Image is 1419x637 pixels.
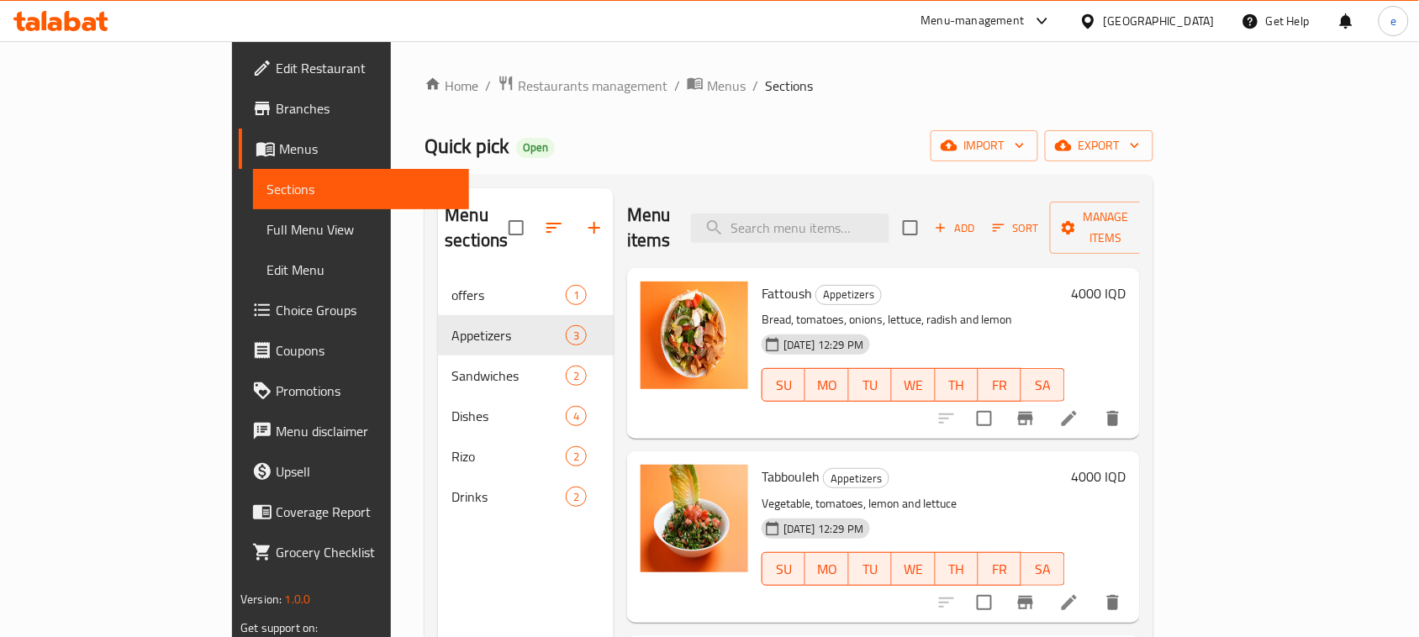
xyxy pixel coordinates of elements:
span: Add [932,218,978,238]
span: offers [451,285,565,305]
span: TH [942,373,972,397]
a: Coverage Report [239,492,469,532]
a: Menus [239,129,469,169]
div: Dishes4 [438,396,614,436]
span: Appetizers [816,285,881,304]
span: WE [899,373,928,397]
span: Sections [765,76,813,96]
p: Vegetable, tomatoes, lemon and lettuce [762,493,1065,514]
button: SU [762,552,805,586]
div: Appetizers [815,285,882,305]
span: Upsell [276,461,456,482]
span: Menu disclaimer [276,421,456,441]
div: Appetizers [823,468,889,488]
span: Grocery Checklist [276,542,456,562]
a: Sections [253,169,469,209]
button: SU [762,368,805,402]
div: items [566,446,587,466]
span: Version: [240,588,282,610]
h6: 4000 IQD [1072,465,1126,488]
div: Dishes [451,406,565,426]
span: Open [516,140,555,155]
p: Bread, tomatoes, onions, lettuce, radish and lemon [762,309,1065,330]
button: Add [928,215,982,241]
a: Upsell [239,451,469,492]
button: Sort [989,215,1043,241]
span: e [1390,12,1396,30]
span: export [1058,135,1140,156]
span: Select section [893,210,928,245]
span: Menus [279,139,456,159]
span: [DATE] 12:29 PM [777,521,870,537]
span: Promotions [276,381,456,401]
div: Rizo2 [438,436,614,476]
span: Branches [276,98,456,118]
button: import [931,130,1038,161]
div: items [566,406,587,426]
span: Select to update [967,401,1002,436]
button: TH [936,368,979,402]
li: / [485,76,491,96]
span: [DATE] 12:29 PM [777,337,870,353]
span: FR [985,557,1015,582]
span: 2 [567,368,586,384]
span: 1 [567,287,586,303]
a: Restaurants management [498,75,667,97]
button: SA [1021,552,1064,586]
span: 2 [567,489,586,505]
button: Add section [574,208,615,248]
span: Rizo [451,446,565,466]
div: Sandwiches2 [438,355,614,396]
span: Sandwiches [451,366,565,386]
a: Edit menu item [1059,408,1079,429]
span: WE [899,557,928,582]
h2: Menu items [627,203,671,253]
span: Appetizers [451,325,565,345]
a: Menus [687,75,746,97]
a: Full Menu View [253,209,469,250]
span: TU [856,373,885,397]
button: Branch-specific-item [1005,398,1046,439]
button: FR [979,552,1021,586]
a: Edit Restaurant [239,48,469,88]
a: Edit menu item [1059,592,1079,613]
span: import [944,135,1025,156]
span: 2 [567,449,586,465]
button: WE [892,368,935,402]
div: items [566,366,587,386]
span: Full Menu View [266,219,456,240]
div: items [566,325,587,345]
div: Menu-management [921,11,1025,31]
span: SU [769,557,799,582]
button: export [1045,130,1153,161]
img: Tabbouleh [641,465,748,572]
button: TU [849,552,892,586]
span: MO [812,373,841,397]
button: TH [936,552,979,586]
span: SA [1028,557,1058,582]
span: Drinks [451,487,565,507]
button: MO [805,368,848,402]
span: Coupons [276,340,456,361]
span: 4 [567,408,586,424]
h2: Menu sections [445,203,508,253]
a: Branches [239,88,469,129]
span: Choice Groups [276,300,456,320]
span: SU [769,373,799,397]
span: Appetizers [824,469,889,488]
span: Select to update [967,585,1002,620]
input: search [691,213,889,243]
span: TH [942,557,972,582]
div: [GEOGRAPHIC_DATA] [1104,12,1215,30]
span: Coverage Report [276,502,456,522]
div: Open [516,138,555,158]
span: Restaurants management [518,76,667,96]
li: / [674,76,680,96]
span: Sections [266,179,456,199]
span: Edit Menu [266,260,456,280]
button: MO [805,552,848,586]
span: FR [985,373,1015,397]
